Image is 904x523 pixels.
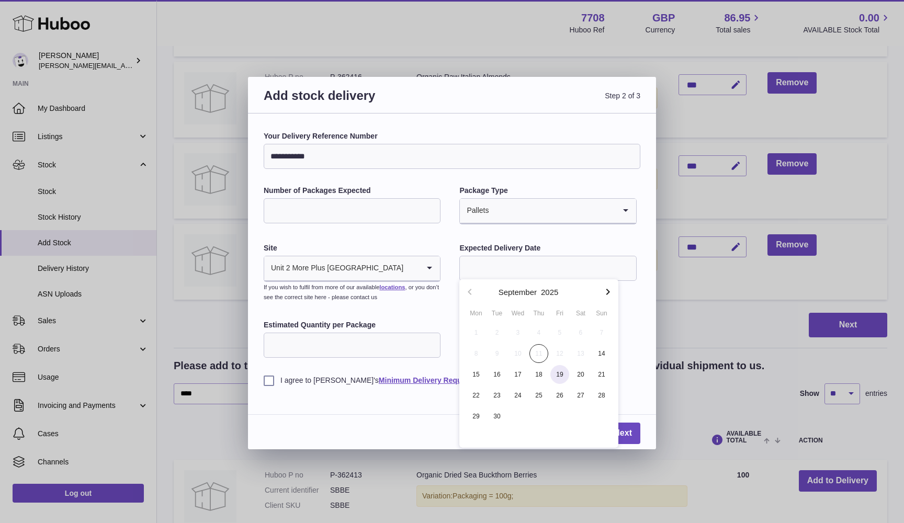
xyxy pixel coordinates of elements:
[591,343,612,364] button: 14
[592,344,611,363] span: 14
[591,385,612,406] button: 28
[549,322,570,343] button: 5
[488,365,506,384] span: 16
[264,131,640,141] label: Your Delivery Reference Number
[529,344,548,363] span: 11
[487,343,507,364] button: 9
[264,243,440,253] label: Site
[549,364,570,385] button: 19
[404,256,419,280] input: Search for option
[264,376,640,385] label: I agree to [PERSON_NAME]'s
[528,343,549,364] button: 11
[591,364,612,385] button: 21
[508,386,527,405] span: 24
[487,364,507,385] button: 16
[264,256,440,281] div: Search for option
[379,376,492,384] a: Minimum Delivery Requirements
[488,344,506,363] span: 9
[487,406,507,427] button: 30
[466,385,487,406] button: 22
[571,386,590,405] span: 27
[570,364,591,385] button: 20
[570,309,591,318] div: Sat
[528,322,549,343] button: 4
[489,199,615,223] input: Search for option
[529,386,548,405] span: 25
[507,385,528,406] button: 24
[605,423,640,444] a: Next
[570,322,591,343] button: 6
[507,343,528,364] button: 10
[466,406,487,427] button: 29
[570,385,591,406] button: 27
[507,364,528,385] button: 17
[264,320,440,330] label: Estimated Quantity per Package
[460,199,489,223] span: Pallets
[452,87,640,116] span: Step 2 of 3
[264,87,452,116] h3: Add stock delivery
[459,186,636,196] label: Package Type
[488,386,506,405] span: 23
[528,364,549,385] button: 18
[466,343,487,364] button: 8
[549,385,570,406] button: 26
[466,322,487,343] button: 1
[550,344,569,363] span: 12
[591,309,612,318] div: Sun
[487,322,507,343] button: 2
[550,386,569,405] span: 26
[264,284,439,300] small: If you wish to fulfil from more of our available , or you don’t see the correct site here - pleas...
[529,323,548,342] span: 4
[508,323,527,342] span: 3
[467,323,485,342] span: 1
[487,309,507,318] div: Tue
[459,243,636,253] label: Expected Delivery Date
[529,365,548,384] span: 18
[541,288,558,296] button: 2025
[379,284,405,290] a: locations
[571,323,590,342] span: 6
[488,323,506,342] span: 2
[466,364,487,385] button: 15
[499,288,537,296] button: September
[507,322,528,343] button: 3
[467,386,485,405] span: 22
[264,186,440,196] label: Number of Packages Expected
[507,309,528,318] div: Wed
[549,343,570,364] button: 12
[570,343,591,364] button: 13
[467,407,485,426] span: 29
[460,199,636,224] div: Search for option
[264,256,404,280] span: Unit 2 More Plus [GEOGRAPHIC_DATA]
[592,386,611,405] span: 28
[467,365,485,384] span: 15
[508,344,527,363] span: 10
[528,385,549,406] button: 25
[591,322,612,343] button: 7
[488,407,506,426] span: 30
[508,365,527,384] span: 17
[467,344,485,363] span: 8
[487,385,507,406] button: 23
[466,309,487,318] div: Mon
[528,309,549,318] div: Thu
[571,365,590,384] span: 20
[592,365,611,384] span: 21
[592,323,611,342] span: 7
[550,323,569,342] span: 5
[550,365,569,384] span: 19
[571,344,590,363] span: 13
[549,309,570,318] div: Fri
